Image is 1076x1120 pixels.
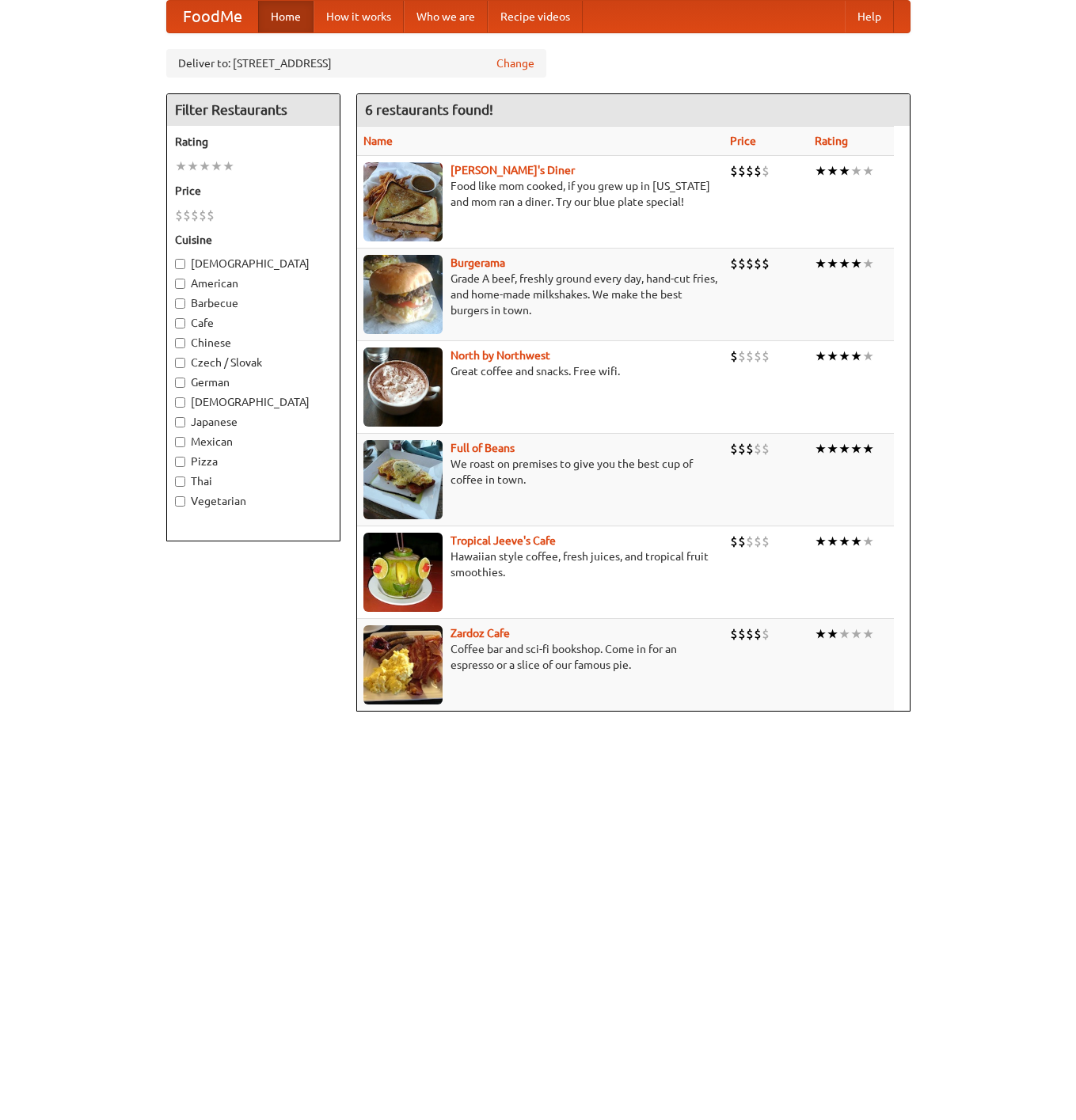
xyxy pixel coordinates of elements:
[187,158,199,175] li: ★
[738,440,746,457] li: $
[175,397,185,408] input: [DEMOGRAPHIC_DATA]
[175,454,332,469] label: Pizza
[175,256,332,271] label: [DEMOGRAPHIC_DATA]
[363,178,717,210] p: Food like mom cooked, if you grew up in [US_STATE] and mom ran a diner. Try our blue plate special!
[175,437,185,447] input: Mexican
[754,347,762,365] li: $
[762,162,770,180] li: $
[363,549,717,580] p: Hawaiian style coffee, fresh juices, and tropical fruit smoothies.
[746,440,754,457] li: $
[175,394,332,410] label: [DEMOGRAPHIC_DATA]
[762,533,770,550] li: $
[850,625,862,643] li: ★
[451,256,505,269] a: Burgerama
[850,533,862,550] li: ★
[451,442,515,454] a: Full of Beans
[207,207,215,224] li: $
[815,135,848,147] a: Rating
[738,162,746,180] li: $
[838,440,850,457] li: ★
[451,534,556,547] a: Tropical Jeeve's Cafe
[175,207,183,224] li: $
[222,158,234,175] li: ★
[363,440,443,519] img: beans.jpg
[730,440,738,457] li: $
[862,440,874,457] li: ★
[451,164,575,177] a: [PERSON_NAME]'s Diner
[827,533,838,550] li: ★
[258,1,314,32] a: Home
[754,255,762,272] li: $
[363,162,443,241] img: sallys.jpg
[363,347,443,427] img: north.jpg
[314,1,404,32] a: How it works
[862,347,874,365] li: ★
[827,255,838,272] li: ★
[762,347,770,365] li: $
[738,347,746,365] li: $
[363,641,717,673] p: Coffee bar and sci-fi bookshop. Come in for an espresso or a slice of our famous pie.
[730,135,756,147] a: Price
[451,627,510,640] b: Zardoz Cafe
[862,255,874,272] li: ★
[175,476,185,487] input: Thai
[166,49,546,78] div: Deliver to: [STREET_ADDRESS]
[738,533,746,550] li: $
[363,625,443,704] img: zardoz.jpg
[754,162,762,180] li: $
[827,625,838,643] li: ★
[363,135,393,147] a: Name
[815,162,827,180] li: ★
[175,315,332,331] label: Cafe
[827,347,838,365] li: ★
[363,533,443,612] img: jeeves.jpg
[363,255,443,334] img: burgerama.jpg
[746,347,754,365] li: $
[815,533,827,550] li: ★
[175,417,185,427] input: Japanese
[730,625,738,643] li: $
[175,358,185,368] input: Czech / Slovak
[815,625,827,643] li: ★
[838,533,850,550] li: ★
[850,255,862,272] li: ★
[175,434,332,450] label: Mexican
[175,279,185,289] input: American
[175,473,332,489] label: Thai
[754,440,762,457] li: $
[762,625,770,643] li: $
[404,1,488,32] a: Who we are
[496,55,534,71] a: Change
[175,232,332,248] h5: Cuisine
[862,162,874,180] li: ★
[175,493,332,509] label: Vegetarian
[175,378,185,388] input: German
[175,338,185,348] input: Chinese
[754,625,762,643] li: $
[175,134,332,150] h5: Rating
[730,347,738,365] li: $
[167,1,258,32] a: FoodMe
[451,349,550,362] a: North by Northwest
[175,295,332,311] label: Barbecue
[363,271,717,318] p: Grade A beef, freshly ground every day, hand-cut fries, and home-made milkshakes. We make the bes...
[762,440,770,457] li: $
[175,183,332,199] h5: Price
[850,347,862,365] li: ★
[175,355,332,370] label: Czech / Slovak
[175,259,185,269] input: [DEMOGRAPHIC_DATA]
[167,94,340,126] h4: Filter Restaurants
[175,158,187,175] li: ★
[211,158,222,175] li: ★
[730,162,738,180] li: $
[183,207,191,224] li: $
[175,414,332,430] label: Japanese
[175,318,185,328] input: Cafe
[738,625,746,643] li: $
[746,533,754,550] li: $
